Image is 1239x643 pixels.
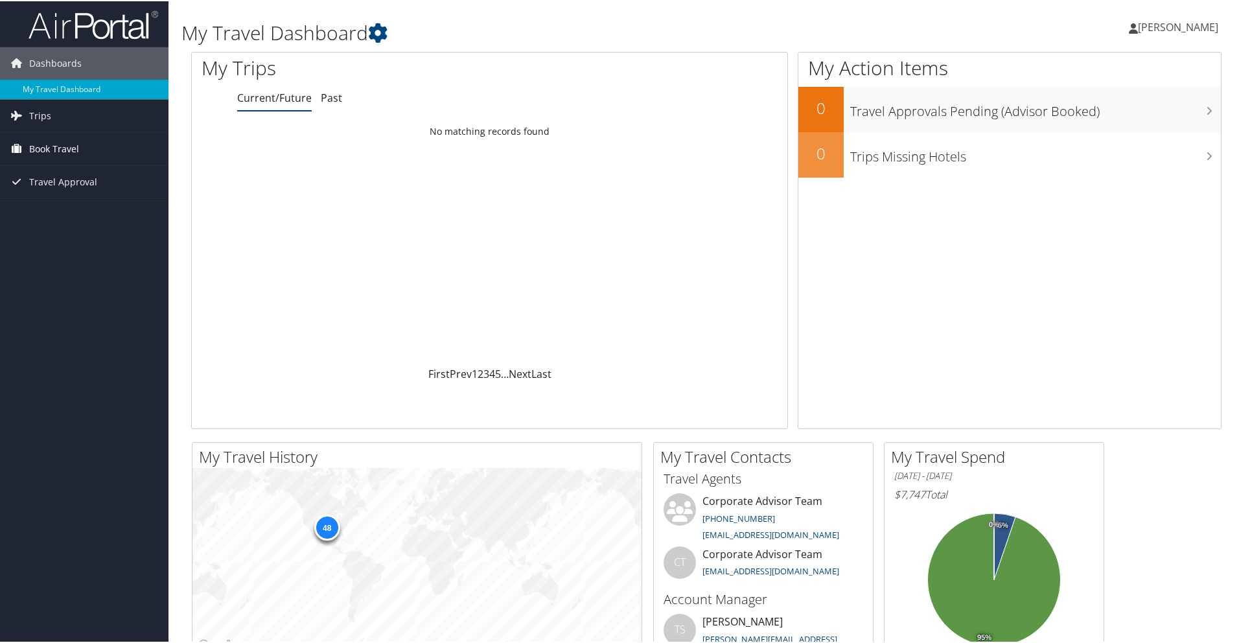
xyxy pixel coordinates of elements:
[664,589,863,607] h3: Account Manager
[702,564,839,576] a: [EMAIL_ADDRESS][DOMAIN_NAME]
[192,119,787,142] td: No matching records found
[798,86,1221,131] a: 0Travel Approvals Pending (Advisor Booked)
[321,89,342,104] a: Past
[478,366,483,380] a: 2
[531,366,551,380] a: Last
[798,141,844,163] h2: 0
[1138,19,1218,33] span: [PERSON_NAME]
[894,486,1094,500] h6: Total
[664,469,863,487] h3: Travel Agents
[657,492,870,545] li: Corporate Advisor Team
[314,513,340,539] div: 48
[989,520,999,528] tspan: 0%
[29,132,79,164] span: Book Travel
[472,366,478,380] a: 1
[428,366,450,380] a: First
[483,366,489,380] a: 3
[894,469,1094,481] h6: [DATE] - [DATE]
[1129,6,1231,45] a: [PERSON_NAME]
[798,131,1221,176] a: 0Trips Missing Hotels
[29,46,82,78] span: Dashboards
[664,545,696,578] div: CT
[702,511,775,523] a: [PHONE_NUMBER]
[850,95,1221,119] h3: Travel Approvals Pending (Advisor Booked)
[29,8,158,39] img: airportal-logo.png
[798,96,844,118] h2: 0
[702,528,839,539] a: [EMAIL_ADDRESS][DOMAIN_NAME]
[489,366,495,380] a: 4
[501,366,509,380] span: …
[509,366,531,380] a: Next
[894,486,925,500] span: $7,747
[450,366,472,380] a: Prev
[998,520,1008,528] tspan: 5%
[495,366,501,380] a: 5
[29,99,51,131] span: Trips
[657,545,870,587] li: Corporate Advisor Team
[237,89,312,104] a: Current/Future
[891,445,1104,467] h2: My Travel Spend
[977,633,991,640] tspan: 95%
[199,445,642,467] h2: My Travel History
[29,165,97,197] span: Travel Approval
[798,53,1221,80] h1: My Action Items
[202,53,529,80] h1: My Trips
[181,18,881,45] h1: My Travel Dashboard
[850,140,1221,165] h3: Trips Missing Hotels
[660,445,873,467] h2: My Travel Contacts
